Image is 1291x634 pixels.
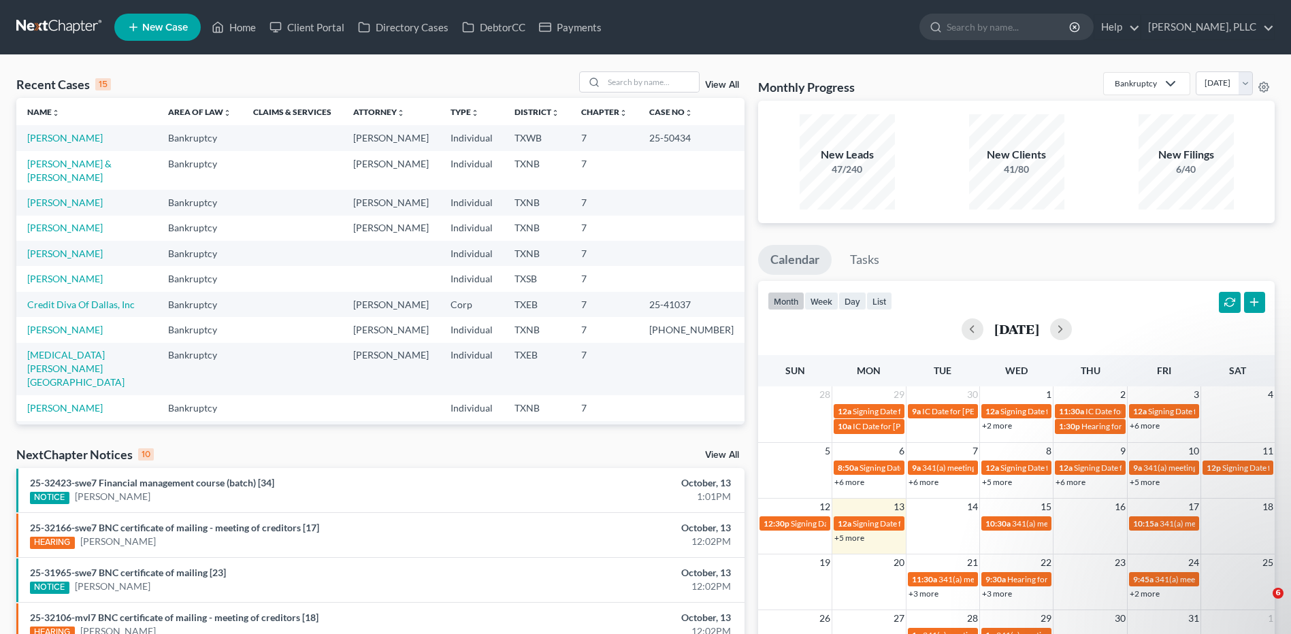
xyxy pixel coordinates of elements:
span: 21 [966,554,979,571]
span: 9:30a [985,574,1006,584]
span: Hearing for [PERSON_NAME] [1007,574,1113,584]
input: Search by name... [604,72,699,92]
span: 28 [966,610,979,627]
span: 9a [912,406,921,416]
div: 41/80 [969,163,1064,176]
button: week [804,292,838,310]
div: New Clients [969,147,1064,163]
td: TXNB [504,241,570,266]
span: 341(a) meeting for [PERSON_NAME] [922,463,1053,473]
td: [PERSON_NAME] [342,343,440,395]
span: New Case [142,22,188,33]
td: TXNB [504,395,570,420]
td: Individual [440,343,504,395]
span: Signing Date for [PERSON_NAME] [853,518,975,529]
td: Individual [440,125,504,150]
div: October, 13 [506,521,731,535]
td: [PERSON_NAME] [342,151,440,190]
td: 7 [570,317,638,342]
div: 10 [138,448,154,461]
span: Mon [857,365,881,376]
td: TXNB [504,317,570,342]
td: [PERSON_NAME] [342,292,440,317]
td: 7 [570,343,638,395]
span: Sun [785,365,805,376]
span: 27 [892,610,906,627]
i: unfold_more [397,109,405,117]
td: 25-41037 [638,292,745,317]
div: NOTICE [30,582,69,594]
td: 7 [570,395,638,420]
a: Case Nounfold_more [649,107,693,117]
td: 7 [570,292,638,317]
td: 7 [570,125,638,150]
a: +2 more [982,420,1012,431]
span: 12a [838,406,851,416]
div: October, 13 [506,611,731,624]
a: [PERSON_NAME] [27,197,103,208]
div: October, 13 [506,566,731,580]
span: 12a [838,518,851,529]
a: Attorneyunfold_more [353,107,405,117]
td: 7 [570,190,638,215]
a: [PERSON_NAME] [75,490,150,503]
td: 7 [570,216,638,241]
div: 47/240 [800,163,895,176]
i: unfold_more [619,109,627,117]
span: Signing Date for [PERSON_NAME] [860,463,981,473]
iframe: Intercom live chat [1245,588,1277,620]
h2: [DATE] [994,322,1039,336]
a: Nameunfold_more [27,107,60,117]
td: 7 [570,151,638,190]
div: 6/40 [1139,163,1234,176]
div: Bankruptcy [1115,78,1157,89]
div: New Filings [1139,147,1234,163]
span: IC Date for [PERSON_NAME] [853,421,957,431]
span: 341(a) meeting for [PERSON_NAME] [PERSON_NAME] [1012,518,1209,529]
a: [PERSON_NAME] [27,324,103,335]
span: Fri [1157,365,1171,376]
i: unfold_more [52,109,60,117]
span: Tue [934,365,951,376]
span: 12a [985,463,999,473]
td: [PERSON_NAME] [342,125,440,150]
div: NOTICE [30,492,69,504]
a: [PERSON_NAME] [27,248,103,259]
td: 7 [570,421,638,446]
span: 26 [818,610,832,627]
td: TXNB [504,190,570,215]
td: Bankruptcy [157,241,242,266]
td: TXEB [504,343,570,395]
a: [MEDICAL_DATA][PERSON_NAME][GEOGRAPHIC_DATA] [27,349,125,388]
a: Typeunfold_more [451,107,479,117]
a: +3 more [982,588,1012,599]
a: [PERSON_NAME] [80,535,156,548]
td: Corp [440,292,504,317]
span: 12a [985,406,999,416]
span: 13 [892,499,906,515]
div: 12:02PM [506,580,731,593]
button: month [768,292,804,310]
button: day [838,292,866,310]
div: 15 [95,78,111,90]
td: Bankruptcy [157,421,242,446]
a: Directory Cases [351,15,455,39]
input: Search by name... [947,14,1071,39]
span: 11:30a [912,574,937,584]
td: TXNB [504,151,570,190]
td: [PERSON_NAME] [342,190,440,215]
a: +6 more [909,477,938,487]
td: Individual [440,216,504,241]
span: 341(a) meeting for Crescent [PERSON_NAME] [938,574,1103,584]
a: [PERSON_NAME] [75,580,150,593]
td: Bankruptcy [157,266,242,291]
a: [PERSON_NAME] [27,273,103,284]
span: 10:30a [985,518,1011,529]
td: Individual [440,317,504,342]
span: Signing Date for [PERSON_NAME] [853,406,975,416]
i: unfold_more [551,109,559,117]
a: Payments [532,15,608,39]
span: IC Date for [PERSON_NAME], Shylanda [922,406,1062,416]
a: 25-32423-swe7 Financial management course (batch) [34] [30,477,274,488]
span: 28 [818,386,832,403]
